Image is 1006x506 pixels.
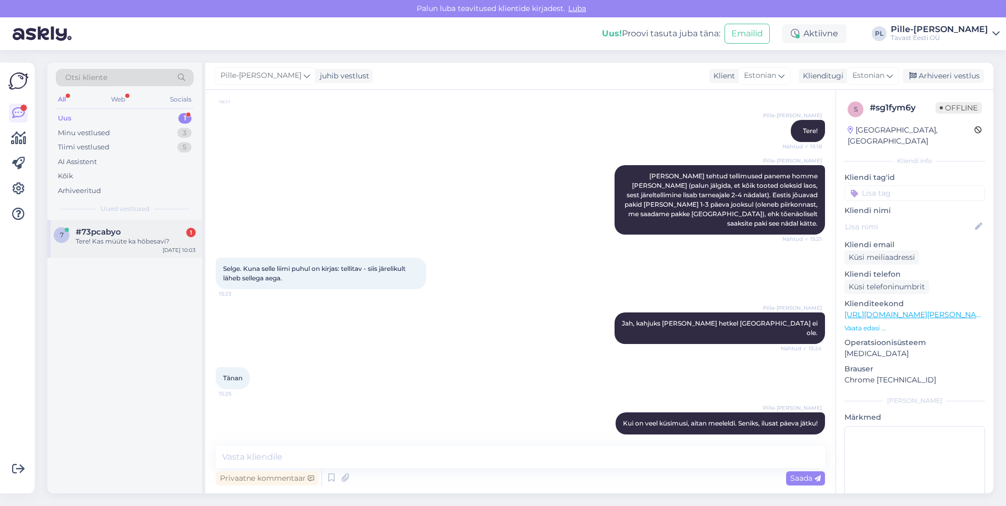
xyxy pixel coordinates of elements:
[891,25,988,34] div: Pille-[PERSON_NAME]
[763,304,822,312] span: Pille-[PERSON_NAME]
[844,239,985,250] p: Kliendi email
[844,412,985,423] p: Märkmed
[844,348,985,359] p: [MEDICAL_DATA]
[844,298,985,309] p: Klienditeekond
[744,70,776,82] span: Estonian
[763,112,822,119] span: Pille-[PERSON_NAME]
[844,250,919,265] div: Küsi meiliaadressi
[56,93,68,106] div: All
[223,265,407,282] span: Selge. Kuna selle liimi puhul on kirjas: tellitav - siis järelikult läheb sellega aega.
[854,105,858,113] span: s
[58,171,73,181] div: Kõik
[725,24,770,44] button: Emailid
[870,102,935,114] div: # sg1fym6y
[799,70,843,82] div: Klienditugi
[602,28,622,38] b: Uus!
[782,143,822,150] span: Nähtud ✓ 15:18
[848,125,974,147] div: [GEOGRAPHIC_DATA], [GEOGRAPHIC_DATA]
[622,319,819,337] span: Jah, kahjuks [PERSON_NAME] hetkel [GEOGRAPHIC_DATA] ei ole.
[803,127,818,135] span: Tere!
[76,237,196,246] div: Tere! Kas müüte ka hõbesavi?
[76,227,121,237] span: #73pcabyo
[565,4,589,13] span: Luba
[891,34,988,42] div: Tavast Eesti OÜ
[178,113,192,124] div: 1
[872,26,887,41] div: PL
[844,172,985,183] p: Kliendi tag'id
[316,70,369,82] div: juhib vestlust
[781,345,822,352] span: Nähtud ✓ 15:24
[216,471,318,485] div: Privaatne kommentaar
[844,337,985,348] p: Operatsioonisüsteem
[935,102,982,114] span: Offline
[782,24,847,43] div: Aktiivne
[844,310,990,319] a: [URL][DOMAIN_NAME][PERSON_NAME]
[782,435,822,443] span: 15:25
[763,404,822,412] span: Pille-[PERSON_NAME]
[844,156,985,166] div: Kliendi info
[220,70,301,82] span: Pille-[PERSON_NAME]
[763,157,822,165] span: Pille-[PERSON_NAME]
[844,375,985,386] p: Chrome [TECHNICAL_ID]
[891,25,1000,42] a: Pille-[PERSON_NAME]Tavast Eesti OÜ
[219,97,258,105] span: 15:17
[844,185,985,201] input: Lisa tag
[58,142,109,153] div: Tiimi vestlused
[100,204,149,214] span: Uued vestlused
[903,69,984,83] div: Arhiveeri vestlus
[844,205,985,216] p: Kliendi nimi
[177,128,192,138] div: 3
[8,71,28,91] img: Askly Logo
[625,172,819,227] span: [PERSON_NAME] tehtud tellimused paneme homme [PERSON_NAME] (palun jälgida, et kõik tooted oleksid...
[219,390,258,398] span: 15:25
[58,113,72,124] div: Uus
[186,228,196,237] div: 1
[58,186,101,196] div: Arhiveeritud
[58,157,97,167] div: AI Assistent
[844,396,985,406] div: [PERSON_NAME]
[602,27,720,40] div: Proovi tasuta juba täna:
[844,323,985,333] p: Vaata edasi ...
[844,269,985,280] p: Kliendi telefon
[709,70,735,82] div: Klient
[58,128,110,138] div: Minu vestlused
[623,419,818,427] span: Kui on veel küsimusi, aitan meeleldi. Seniks, ilusat päeva jätku!
[844,280,929,294] div: Küsi telefoninumbrit
[65,72,107,83] span: Otsi kliente
[163,246,196,254] div: [DATE] 10:03
[60,231,64,239] span: 7
[219,290,258,298] span: 15:23
[852,70,884,82] span: Estonian
[782,235,822,243] span: Nähtud ✓ 15:21
[177,142,192,153] div: 5
[168,93,194,106] div: Socials
[223,374,243,382] span: Tänan
[109,93,127,106] div: Web
[790,473,821,483] span: Saada
[844,363,985,375] p: Brauser
[845,221,973,232] input: Lisa nimi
